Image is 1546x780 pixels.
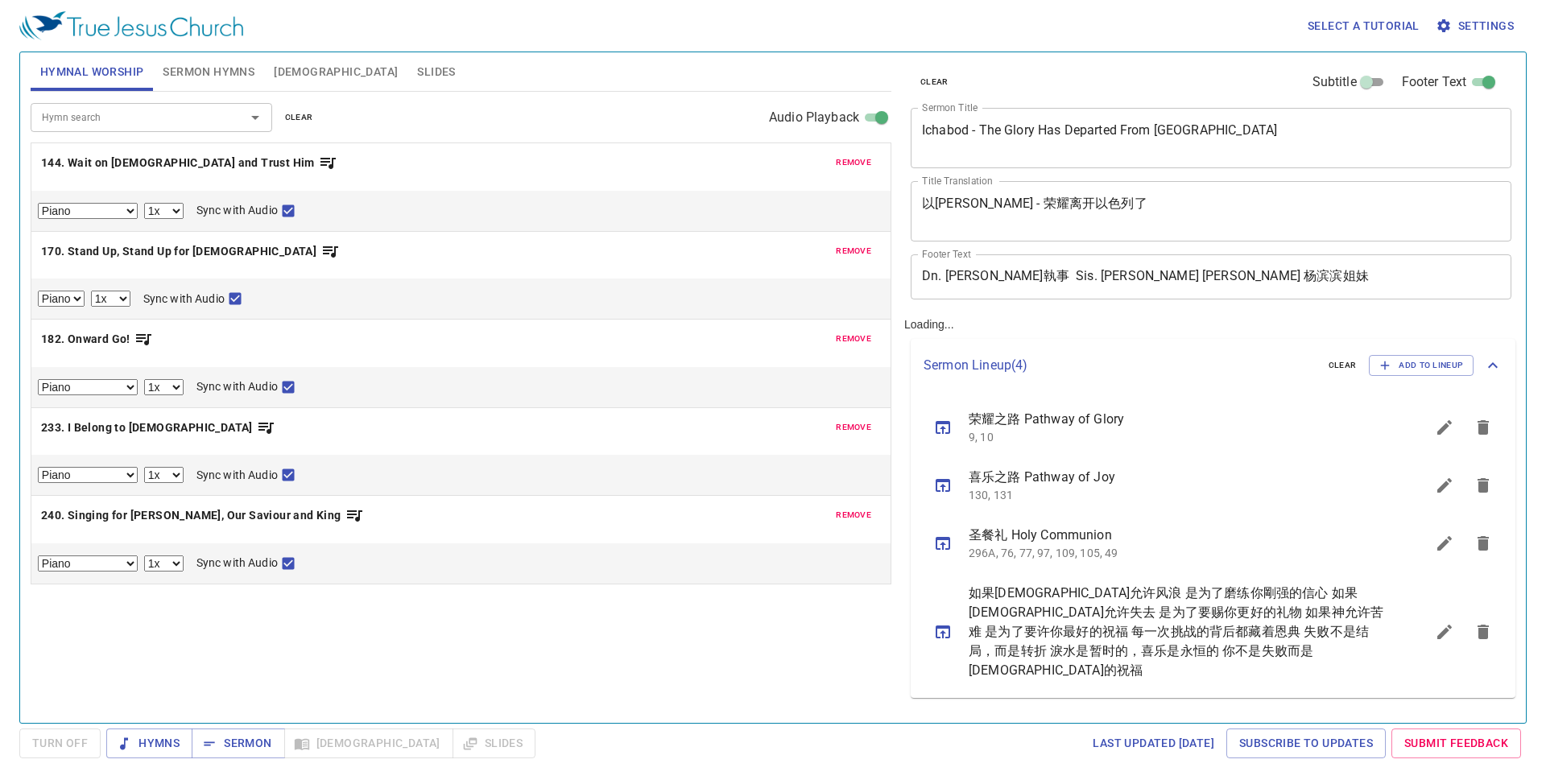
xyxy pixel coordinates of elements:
b: 144. Wait on [DEMOGRAPHIC_DATA] and Trust Him [41,153,315,173]
select: Select Track [38,555,138,572]
p: 9, 10 [969,429,1387,445]
p: Sermon Lineup ( 4 ) [924,356,1316,375]
div: Loading... [898,46,1522,716]
a: Submit Feedback [1391,728,1521,758]
button: remove [826,153,881,172]
button: remove [826,329,881,349]
b: 233. I Belong to [DEMOGRAPHIC_DATA] [41,418,253,438]
p: 296A, 76, 77, 97, 109, 105, 49 [969,545,1387,561]
select: Playback Rate [144,203,184,219]
span: Last updated [DATE] [1093,733,1214,753]
span: Select a tutorial [1308,16,1420,36]
span: Sermon [205,733,271,753]
span: Add to Lineup [1379,358,1463,373]
button: remove [826,418,881,437]
button: Open [244,106,267,129]
span: Submit Feedback [1404,733,1508,753]
span: clear [1329,358,1357,373]
button: 144. Wait on [DEMOGRAPHIC_DATA] and Trust Him [41,153,337,173]
b: 240. Singing for [PERSON_NAME], Our Saviour and King [41,506,341,526]
button: remove [826,241,881,261]
select: Select Track [38,467,138,483]
span: Sync with Audio [196,467,278,484]
select: Playback Rate [91,291,130,307]
select: Playback Rate [144,555,184,572]
span: Footer Text [1402,72,1467,92]
span: Sermon Hymns [163,62,254,82]
span: clear [285,110,313,125]
a: Last updated [DATE] [1086,728,1221,758]
button: clear [275,108,323,127]
button: Settings [1432,11,1520,41]
select: Playback Rate [144,379,184,395]
button: Select a tutorial [1301,11,1426,41]
span: Subscribe to Updates [1239,733,1373,753]
button: clear [911,72,958,92]
button: 240. Singing for [PERSON_NAME], Our Saviour and King [41,506,364,526]
span: 喜乐之路 Pathway of Joy [969,468,1387,487]
span: Audio Playback [769,108,859,127]
span: 如果[DEMOGRAPHIC_DATA]允许风浪 是为了磨练你剛强的信心 如果[DEMOGRAPHIC_DATA]允许失去 是为了要赐你更好的礼物 如果神允许苦难 是为了要许你最好的祝福 每一次... [969,584,1387,680]
button: 233. I Belong to [DEMOGRAPHIC_DATA] [41,418,275,438]
b: 170. Stand Up, Stand Up for [DEMOGRAPHIC_DATA] [41,241,316,262]
span: Subtitle [1312,72,1357,92]
button: remove [826,506,881,525]
img: True Jesus Church [19,11,243,40]
span: Settings [1439,16,1514,36]
select: Select Track [38,379,138,395]
span: 荣耀之路 Pathway of Glory [969,410,1387,429]
span: clear [920,75,949,89]
select: Select Track [38,291,85,307]
b: 182. Onward Go! [41,329,130,349]
button: Add to Lineup [1369,355,1474,376]
span: Hymnal Worship [40,62,144,82]
span: Sync with Audio [196,202,278,219]
span: remove [836,420,871,435]
span: [DEMOGRAPHIC_DATA] [274,62,398,82]
button: Hymns [106,728,192,758]
select: Playback Rate [144,467,184,483]
select: Select Track [38,203,138,219]
button: 170. Stand Up, Stand Up for [DEMOGRAPHIC_DATA] [41,241,340,262]
span: remove [836,508,871,522]
textarea: Ichabod - The Glory Has Departed From [GEOGRAPHIC_DATA] [922,122,1500,153]
span: Slides [417,62,455,82]
textarea: 以[PERSON_NAME] - 荣耀离开以色列了 [922,196,1500,226]
button: 182. Onward Go! [41,329,153,349]
span: Sync with Audio [196,555,278,572]
span: remove [836,155,871,170]
span: Sync with Audio [196,378,278,395]
p: 130, 131 [969,487,1387,503]
button: clear [1319,356,1366,375]
span: Sync with Audio [143,291,225,307]
span: remove [836,332,871,346]
span: 圣餐礼 Holy Communion [969,526,1387,545]
button: Sermon [192,728,284,758]
span: remove [836,244,871,258]
div: Sermon Lineup(4)clearAdd to Lineup [911,339,1515,392]
a: Subscribe to Updates [1226,728,1386,758]
span: Hymns [119,733,180,753]
ul: sermon lineup list [911,392,1515,698]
